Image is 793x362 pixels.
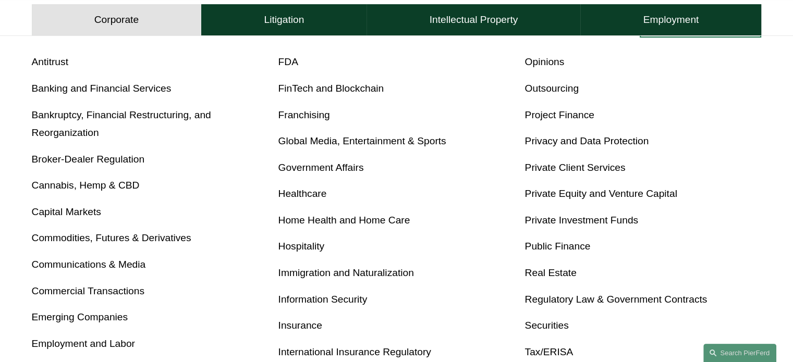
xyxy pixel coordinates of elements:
[278,346,431,357] a: International Insurance Regulatory
[524,267,576,278] a: Real Estate
[32,338,135,349] a: Employment and Labor
[278,241,325,252] a: Hospitality
[524,320,568,331] a: Securities
[524,188,677,199] a: Private Equity and Venture Capital
[278,135,446,146] a: Global Media, Entertainment & Sports
[32,180,140,191] a: Cannabis, Hemp & CBD
[94,14,139,26] h4: Corporate
[278,162,364,173] a: Government Affairs
[278,215,410,226] a: Home Health and Home Care
[32,311,128,322] a: Emerging Companies
[524,241,590,252] a: Public Finance
[278,320,322,331] a: Insurance
[278,109,330,120] a: Franchising
[524,83,578,94] a: Outsourcing
[278,83,384,94] a: FinTech and Blockchain
[524,135,649,146] a: Privacy and Data Protection
[524,56,564,67] a: Opinions
[32,109,211,139] a: Bankruptcy, Financial Restructuring, and Reorganization
[524,109,594,120] a: Project Finance
[278,188,327,199] a: Healthcare
[32,56,68,67] a: Antitrust
[32,83,172,94] a: Banking and Financial Services
[524,162,625,173] a: Private Client Services
[524,294,707,305] a: Regulatory Law & Government Contracts
[278,267,414,278] a: Immigration and Naturalization
[32,259,146,270] a: Communications & Media
[430,14,518,26] h4: Intellectual Property
[278,56,298,67] a: FDA
[524,215,638,226] a: Private Investment Funds
[278,294,368,305] a: Information Security
[32,206,101,217] a: Capital Markets
[524,346,573,357] a: Tax/ERISA
[32,154,145,165] a: Broker-Dealer Regulation
[264,14,304,26] h4: Litigation
[703,344,776,362] a: Search this site
[643,14,699,26] h4: Employment
[32,232,191,243] a: Commodities, Futures & Derivatives
[32,285,144,296] a: Commercial Transactions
